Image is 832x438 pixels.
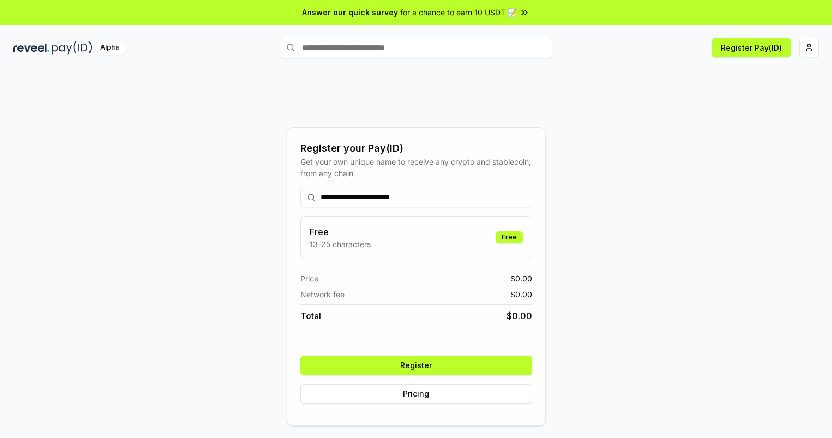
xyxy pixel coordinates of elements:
[300,356,532,375] button: Register
[712,38,791,57] button: Register Pay(ID)
[94,41,125,55] div: Alpha
[300,156,532,179] div: Get your own unique name to receive any crypto and stablecoin, from any chain
[510,289,532,300] span: $ 0.00
[300,309,321,322] span: Total
[507,309,532,322] span: $ 0.00
[310,238,371,250] p: 13-25 characters
[13,41,50,55] img: reveel_dark
[510,273,532,284] span: $ 0.00
[300,141,532,156] div: Register your Pay(ID)
[496,231,523,243] div: Free
[300,289,345,300] span: Network fee
[310,225,371,238] h3: Free
[300,384,532,404] button: Pricing
[52,41,92,55] img: pay_id
[400,7,517,18] span: for a chance to earn 10 USDT 📝
[300,273,318,284] span: Price
[302,7,398,18] span: Answer our quick survey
